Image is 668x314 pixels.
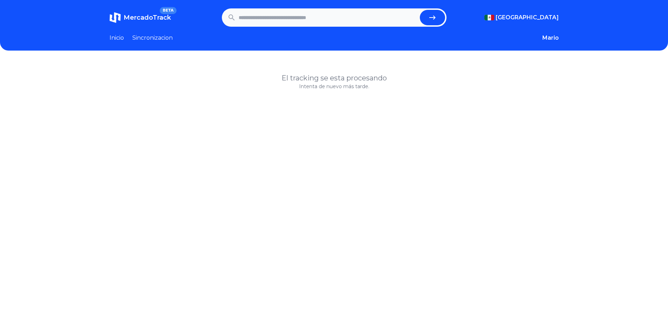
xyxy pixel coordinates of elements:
button: Mario [542,34,559,42]
span: [GEOGRAPHIC_DATA] [496,13,559,22]
a: MercadoTrackBETA [110,12,171,23]
img: MercadoTrack [110,12,121,23]
p: Intenta de nuevo más tarde. [110,83,559,90]
img: Mexico [484,15,494,20]
h1: El tracking se esta procesando [110,73,559,83]
a: Inicio [110,34,124,42]
span: MercadoTrack [124,14,171,21]
a: Sincronizacion [132,34,173,42]
span: BETA [160,7,176,14]
button: [GEOGRAPHIC_DATA] [484,13,559,22]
